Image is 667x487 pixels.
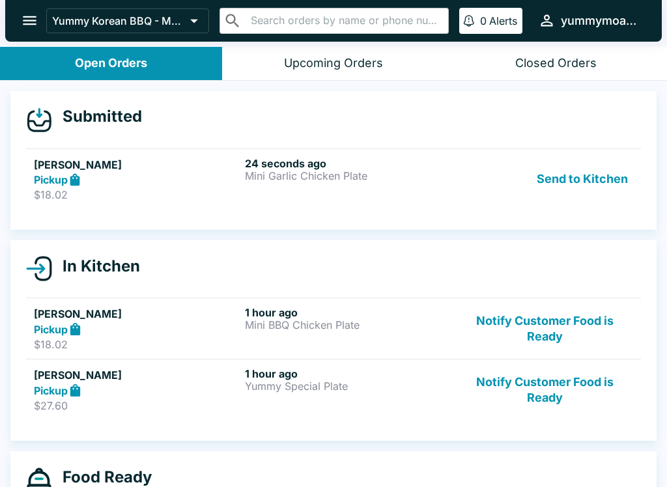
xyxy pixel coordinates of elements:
[533,7,646,35] button: yummymoanalua
[34,338,240,351] p: $18.02
[75,56,147,71] div: Open Orders
[457,306,633,351] button: Notify Customer Food is Ready
[245,157,451,170] h6: 24 seconds ago
[26,298,641,359] a: [PERSON_NAME]Pickup$18.021 hour agoMini BBQ Chicken PlateNotify Customer Food is Ready
[34,323,68,336] strong: Pickup
[26,359,641,420] a: [PERSON_NAME]Pickup$27.601 hour agoYummy Special PlateNotify Customer Food is Ready
[52,467,152,487] h4: Food Ready
[245,306,451,319] h6: 1 hour ago
[480,14,487,27] p: 0
[247,12,443,30] input: Search orders by name or phone number
[515,56,597,71] div: Closed Orders
[34,367,240,383] h5: [PERSON_NAME]
[34,384,68,397] strong: Pickup
[284,56,383,71] div: Upcoming Orders
[34,306,240,322] h5: [PERSON_NAME]
[245,319,451,331] p: Mini BBQ Chicken Plate
[245,367,451,380] h6: 1 hour ago
[26,148,641,210] a: [PERSON_NAME]Pickup$18.0224 seconds agoMini Garlic Chicken PlateSend to Kitchen
[489,14,517,27] p: Alerts
[34,157,240,173] h5: [PERSON_NAME]
[52,107,142,126] h4: Submitted
[245,170,451,182] p: Mini Garlic Chicken Plate
[52,14,185,27] p: Yummy Korean BBQ - Moanalua
[561,13,641,29] div: yummymoanalua
[457,367,633,412] button: Notify Customer Food is Ready
[34,173,68,186] strong: Pickup
[13,4,46,37] button: open drawer
[52,257,140,276] h4: In Kitchen
[34,399,240,412] p: $27.60
[34,188,240,201] p: $18.02
[46,8,209,33] button: Yummy Korean BBQ - Moanalua
[245,380,451,392] p: Yummy Special Plate
[532,157,633,202] button: Send to Kitchen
